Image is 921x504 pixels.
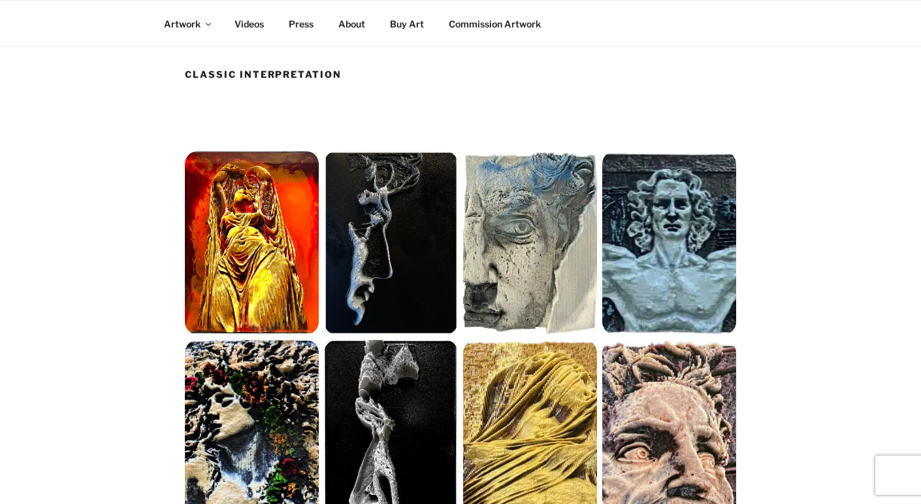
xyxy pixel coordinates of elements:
nav: Top Menu [152,8,769,40]
a: Buy Art [378,8,435,40]
h1: Classic Interpretation [185,68,736,81]
a: Videos [223,8,275,40]
a: Artwork [152,8,221,40]
a: About [327,8,376,40]
a: Press [277,8,325,40]
a: Commission Artwork [437,8,552,40]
